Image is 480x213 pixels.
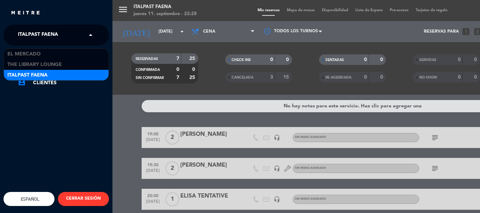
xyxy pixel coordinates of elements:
[58,192,109,206] button: CERRAR SESIÓN
[18,78,26,86] i: account_box
[7,71,47,79] span: Italpast Faena
[7,61,62,69] span: The Library Lounge
[19,197,39,202] span: Español
[7,50,41,58] span: El Mercado
[18,79,109,87] a: account_boxClientes
[18,28,58,42] span: Italpast Faena
[11,11,40,16] img: MEITRE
